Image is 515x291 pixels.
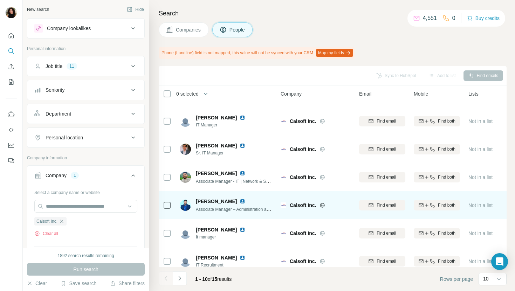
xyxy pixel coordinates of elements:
span: People [229,26,246,33]
img: Avatar [6,7,17,18]
img: Avatar [180,144,191,155]
span: [PERSON_NAME] [196,198,237,205]
span: 0 selected [176,90,199,97]
span: Find both [438,118,455,124]
button: Map my fields [316,49,353,57]
div: Department [46,110,71,117]
button: Department [27,105,144,122]
button: Find email [359,172,405,182]
img: Avatar [180,256,191,267]
div: Company [46,172,67,179]
div: Open Intercom Messenger [491,253,508,270]
div: Seniority [46,86,64,93]
span: results [195,276,232,282]
img: LinkedIn logo [240,199,245,204]
span: Find both [438,258,455,264]
img: LinkedIn logo [240,143,245,148]
button: Seniority [27,82,144,98]
span: 15 [212,276,218,282]
div: 11 [67,63,77,69]
span: Find both [438,146,455,152]
span: Calsoft Inc. [290,174,316,181]
span: Not in a list [468,202,493,208]
span: Calsoft Inc. [290,258,316,265]
img: Avatar [180,116,191,127]
span: Mobile [414,90,428,97]
img: Logo of Calsoft Inc. [281,230,286,236]
img: LinkedIn logo [240,227,245,233]
button: Find both [414,116,460,126]
span: Find email [377,146,396,152]
span: [PERSON_NAME] [196,114,237,121]
button: Find email [359,200,405,210]
span: Find email [377,258,396,264]
span: Rows per page [440,276,473,283]
button: Search [6,45,17,57]
button: Find email [359,116,405,126]
button: Find both [414,256,460,266]
button: Use Surfe API [6,124,17,136]
span: Find email [377,118,396,124]
p: 10 [483,275,489,282]
img: LinkedIn logo [240,255,245,261]
span: Find both [438,230,455,236]
span: Companies [176,26,201,33]
div: New search [27,6,49,13]
span: 1 - 10 [195,276,208,282]
span: Email [359,90,371,97]
span: Calsoft Inc. [290,202,316,209]
img: Logo of Calsoft Inc. [281,258,286,264]
button: Find both [414,172,460,182]
p: Personal information [27,46,145,52]
span: Not in a list [468,174,493,180]
span: IT Manager [196,122,254,128]
button: Feedback [6,154,17,167]
img: Logo of Calsoft Inc. [281,118,286,124]
button: Dashboard [6,139,17,152]
span: [PERSON_NAME] [196,142,237,149]
button: My lists [6,76,17,88]
span: Find both [438,202,455,208]
button: Hide [122,4,149,15]
span: [PERSON_NAME] [196,226,237,233]
h4: Search [159,8,507,18]
button: Find email [359,144,405,154]
span: Calsoft Inc. [290,118,316,125]
button: Company1 [27,167,144,187]
button: Job title11 [27,58,144,75]
span: [PERSON_NAME] [196,254,237,261]
span: IT Recruitment [196,262,254,268]
button: Buy credits [467,13,500,23]
span: Calsoft Inc. [290,146,316,153]
div: Phone (Landline) field is not mapped, this value will not be synced with your CRM [159,47,355,59]
button: Use Surfe on LinkedIn [6,108,17,121]
span: Not in a list [468,230,493,236]
span: It manager [196,234,254,240]
button: Find email [359,256,405,266]
span: Not in a list [468,258,493,264]
button: Find both [414,200,460,210]
span: Find email [377,202,396,208]
span: Calsoft Inc. [290,230,316,237]
button: Clear all [34,230,58,237]
button: Navigate to next page [173,271,187,285]
span: Find email [377,230,396,236]
img: Avatar [180,200,191,211]
img: Avatar [180,228,191,239]
img: Logo of Calsoft Inc. [281,202,286,208]
span: Lists [468,90,479,97]
span: Not in a list [468,118,493,124]
span: Find both [438,174,455,180]
span: Associate Manager – Administration and Infrastructure [196,206,297,212]
span: Associate Manager - IT | Network & Security [196,178,279,184]
span: Company [281,90,302,97]
button: Company lookalikes [27,20,144,37]
button: Save search [61,280,96,287]
button: Personal location [27,129,144,146]
div: 1892 search results remaining [58,252,114,259]
div: 1 [71,172,79,179]
img: LinkedIn logo [240,115,245,120]
p: 4,551 [423,14,437,22]
button: Clear [27,280,47,287]
span: Find email [377,174,396,180]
